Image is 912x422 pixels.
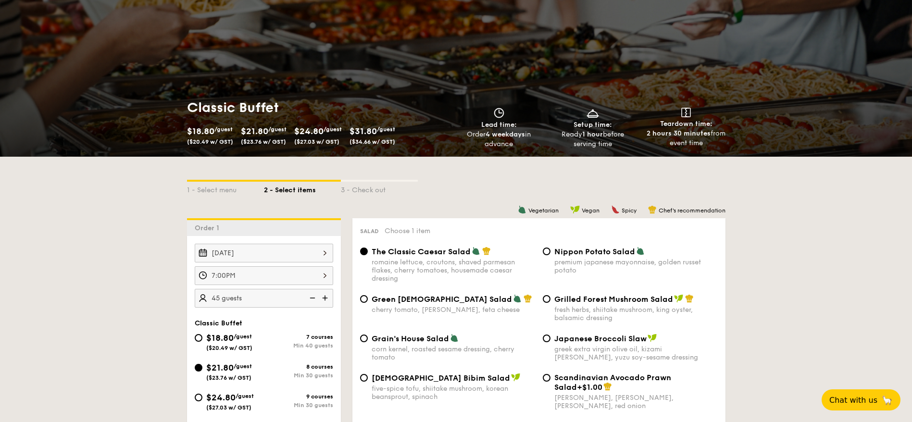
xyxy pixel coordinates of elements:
input: Japanese Broccoli Slawgreek extra virgin olive oil, kizami [PERSON_NAME], yuzu soy-sesame dressing [543,335,550,342]
div: romaine lettuce, croutons, shaved parmesan flakes, cherry tomatoes, housemade caesar dressing [372,258,535,283]
span: The Classic Caesar Salad [372,247,471,256]
input: Number of guests [195,289,333,308]
img: icon-vegan.f8ff3823.svg [511,373,521,382]
input: Nippon Potato Saladpremium japanese mayonnaise, golden russet potato [543,248,550,255]
span: $31.80 [350,126,377,137]
span: [DEMOGRAPHIC_DATA] Bibim Salad [372,373,510,383]
span: $18.80 [206,333,234,343]
img: icon-vegetarian.fe4039eb.svg [472,247,480,255]
span: Salad [360,228,379,235]
span: Vegan [582,207,600,214]
input: Grilled Forest Mushroom Saladfresh herbs, shiitake mushroom, king oyster, balsamic dressing [543,295,550,303]
span: Chat with us [829,396,877,405]
img: icon-add.58712e84.svg [319,289,333,307]
div: greek extra virgin olive oil, kizami [PERSON_NAME], yuzu soy-sesame dressing [554,345,718,361]
span: ($27.03 w/ GST) [294,138,339,145]
div: Min 30 guests [264,402,333,409]
div: [PERSON_NAME], [PERSON_NAME], [PERSON_NAME], red onion [554,394,718,410]
h1: Classic Buffet [187,99,452,116]
img: icon-chef-hat.a58ddaea.svg [685,294,694,303]
span: $21.80 [206,362,234,373]
img: icon-dish.430c3a2e.svg [586,108,600,118]
span: Spicy [622,207,637,214]
div: 3 - Check out [341,182,418,195]
img: icon-chef-hat.a58ddaea.svg [482,247,491,255]
span: /guest [268,126,287,133]
span: Order 1 [195,224,223,232]
img: icon-vegetarian.fe4039eb.svg [450,334,459,342]
div: five-spice tofu, shiitake mushroom, korean beansprout, spinach [372,385,535,401]
span: +$1.00 [577,383,602,392]
input: Green [DEMOGRAPHIC_DATA] Saladcherry tomato, [PERSON_NAME], feta cheese [360,295,368,303]
span: $24.80 [206,392,236,403]
span: ($20.49 w/ GST) [187,138,233,145]
strong: 4 weekdays [486,130,525,138]
span: Chef's recommendation [659,207,725,214]
span: 🦙 [881,395,893,406]
span: Grain's House Salad [372,334,449,343]
input: $21.80/guest($23.76 w/ GST)8 coursesMin 30 guests [195,364,202,372]
span: /guest [377,126,395,133]
div: 2 - Select items [264,182,341,195]
span: ($27.03 w/ GST) [206,404,251,411]
img: icon-vegan.f8ff3823.svg [674,294,684,303]
div: 9 courses [264,393,333,400]
span: Setup time: [574,121,612,129]
div: fresh herbs, shiitake mushroom, king oyster, balsamic dressing [554,306,718,322]
strong: 2 hours 30 minutes [647,129,711,137]
input: Event date [195,244,333,262]
span: Grilled Forest Mushroom Salad [554,295,673,304]
input: $18.80/guest($20.49 w/ GST)7 coursesMin 40 guests [195,334,202,342]
span: ($23.76 w/ GST) [241,138,286,145]
span: Green [DEMOGRAPHIC_DATA] Salad [372,295,512,304]
img: icon-chef-hat.a58ddaea.svg [603,382,612,391]
span: /guest [234,363,252,370]
span: ($23.76 w/ GST) [206,374,251,381]
div: 1 - Select menu [187,182,264,195]
span: Classic Buffet [195,319,242,327]
div: Min 30 guests [264,372,333,379]
input: Event time [195,266,333,285]
img: icon-clock.2db775ea.svg [492,108,506,118]
div: 7 courses [264,334,333,340]
img: icon-vegetarian.fe4039eb.svg [513,294,522,303]
span: Teardown time: [660,120,712,128]
img: icon-teardown.65201eee.svg [681,108,691,117]
input: $24.80/guest($27.03 w/ GST)9 coursesMin 30 guests [195,394,202,401]
div: cherry tomato, [PERSON_NAME], feta cheese [372,306,535,314]
div: Min 40 guests [264,342,333,349]
img: icon-vegan.f8ff3823.svg [648,334,657,342]
img: icon-reduce.1d2dbef1.svg [304,289,319,307]
span: $18.80 [187,126,214,137]
span: Vegetarian [528,207,559,214]
div: from event time [643,129,729,148]
div: premium japanese mayonnaise, golden russet potato [554,258,718,274]
span: $21.80 [241,126,268,137]
span: /guest [214,126,233,133]
span: Japanese Broccoli Slaw [554,334,647,343]
span: Choose 1 item [385,227,430,235]
span: ($34.66 w/ GST) [350,138,395,145]
span: /guest [234,333,252,340]
span: ($20.49 w/ GST) [206,345,252,351]
span: Scandinavian Avocado Prawn Salad [554,373,671,392]
img: icon-chef-hat.a58ddaea.svg [524,294,532,303]
img: icon-vegetarian.fe4039eb.svg [636,247,645,255]
input: [DEMOGRAPHIC_DATA] Bibim Saladfive-spice tofu, shiitake mushroom, korean beansprout, spinach [360,374,368,382]
img: icon-spicy.37a8142b.svg [611,205,620,214]
span: $24.80 [294,126,324,137]
span: Nippon Potato Salad [554,247,635,256]
img: icon-vegan.f8ff3823.svg [570,205,580,214]
img: icon-vegetarian.fe4039eb.svg [518,205,526,214]
img: icon-chef-hat.a58ddaea.svg [648,205,657,214]
input: Grain's House Saladcorn kernel, roasted sesame dressing, cherry tomato [360,335,368,342]
span: /guest [324,126,342,133]
div: corn kernel, roasted sesame dressing, cherry tomato [372,345,535,361]
button: Chat with us🦙 [822,389,900,410]
div: Order in advance [456,130,542,149]
div: Ready before serving time [550,130,636,149]
span: /guest [236,393,254,399]
strong: 1 hour [582,130,603,138]
span: Lead time: [481,121,517,129]
input: Scandinavian Avocado Prawn Salad+$1.00[PERSON_NAME], [PERSON_NAME], [PERSON_NAME], red onion [543,374,550,382]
